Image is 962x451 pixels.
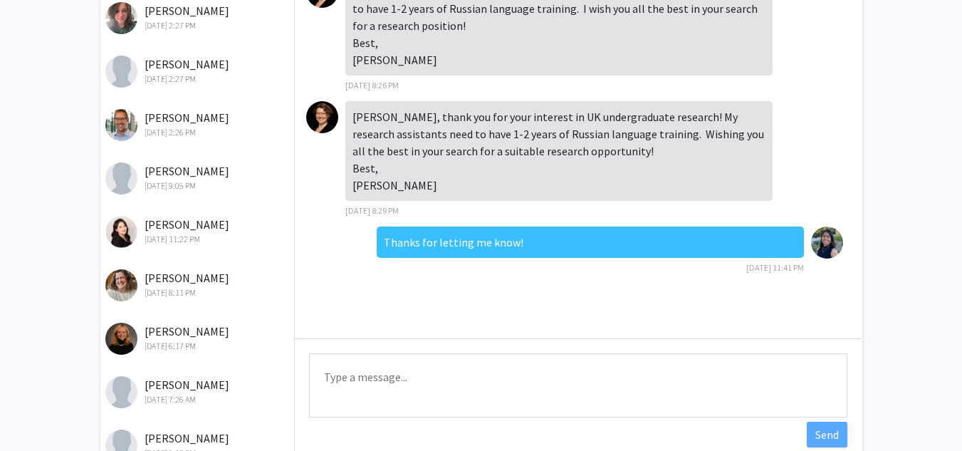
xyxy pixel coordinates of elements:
[105,269,137,301] img: Ruth Bryan
[306,101,338,133] img: Molly Blasing
[105,109,137,141] img: Spencer Greenhalgh
[309,353,847,418] textarea: Message
[377,227,804,258] div: Thanks for letting me know!
[811,227,843,259] img: Fabiola Cadenas
[105,393,291,406] div: [DATE] 7:26 AM
[105,2,291,32] div: [PERSON_NAME]
[105,376,137,408] img: Lauren Cagle
[105,216,291,246] div: [PERSON_NAME]
[105,19,291,32] div: [DATE] 2:27 PM
[105,323,291,353] div: [PERSON_NAME]
[105,323,137,355] img: Sarah Hawkins
[105,180,291,192] div: [DATE] 9:05 PM
[105,286,291,299] div: [DATE] 8:11 PM
[11,387,61,440] iframe: Chat
[105,162,291,192] div: [PERSON_NAME]
[105,2,137,34] img: Adriane Grumbein
[105,340,291,353] div: [DATE] 6:17 PM
[105,162,137,195] img: Yanira Paz
[105,109,291,139] div: [PERSON_NAME]
[807,422,847,447] button: Send
[105,376,291,406] div: [PERSON_NAME]
[105,233,291,246] div: [DATE] 11:22 PM
[345,80,399,90] span: [DATE] 8:26 PM
[105,126,291,139] div: [DATE] 2:26 PM
[345,205,399,216] span: [DATE] 8:29 PM
[105,56,291,85] div: [PERSON_NAME]
[105,73,291,85] div: [DATE] 2:27 PM
[345,101,773,201] div: [PERSON_NAME], thank you for your interest in UK undergraduate research! My research assistants n...
[105,216,137,248] img: Yeon Jung Kang
[105,56,137,88] img: Omolola Adedokun
[105,269,291,299] div: [PERSON_NAME]
[746,262,804,273] span: [DATE] 11:41 PM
